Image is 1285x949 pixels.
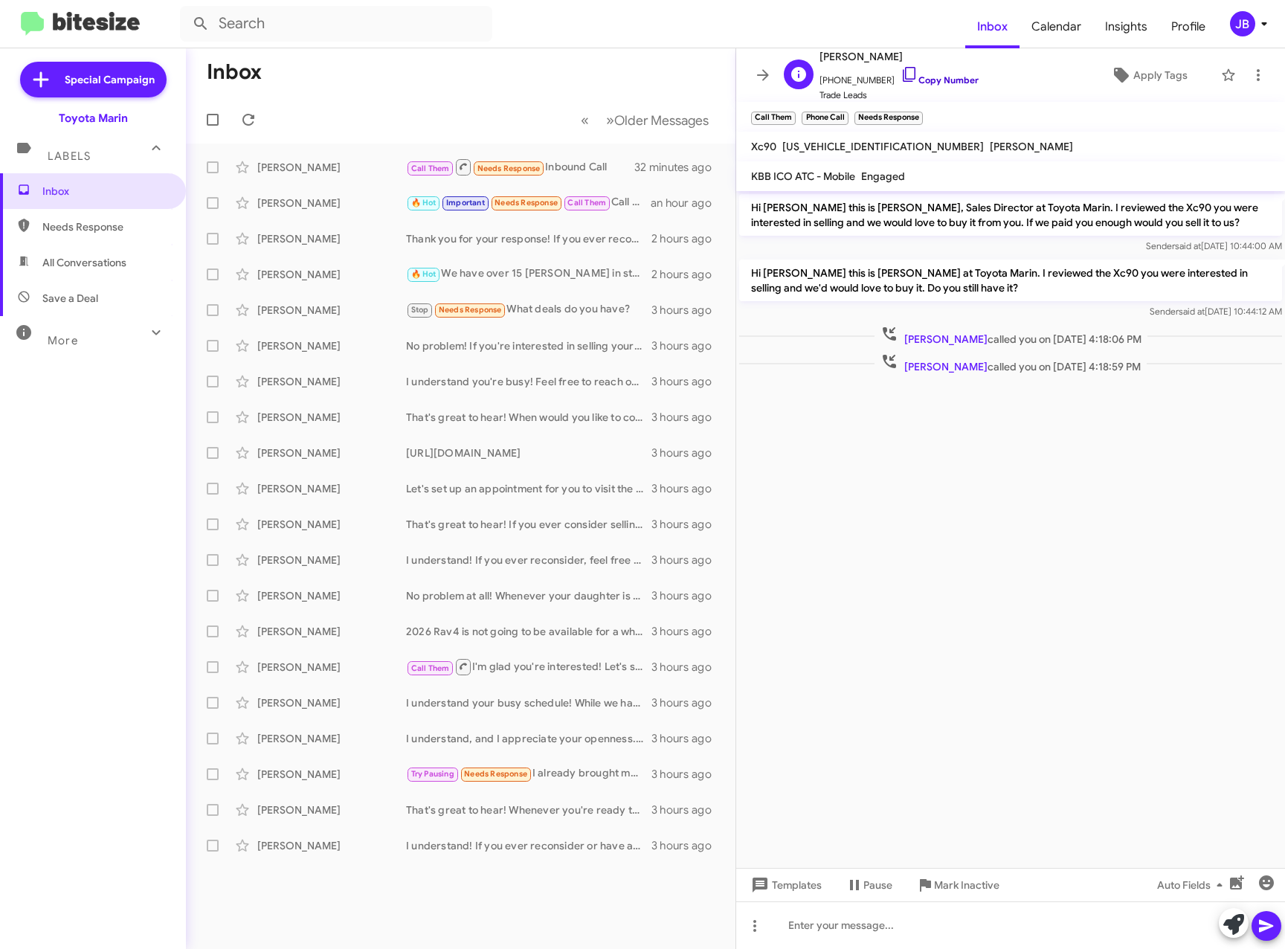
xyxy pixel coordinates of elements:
[257,374,406,389] div: [PERSON_NAME]
[651,481,724,496] div: 3 hours ago
[257,838,406,853] div: [PERSON_NAME]
[651,445,724,460] div: 3 hours ago
[739,194,1282,236] p: Hi [PERSON_NAME] this is [PERSON_NAME], Sales Director at Toyota Marin. I reviewed the Xc90 you w...
[819,88,979,103] span: Trade Leads
[634,160,724,175] div: 32 minutes ago
[406,481,651,496] div: Let's set up an appointment for you to visit the dealership! We have a gas Grand Highlander LE re...
[651,196,724,210] div: an hour ago
[406,765,651,782] div: I already brought my car. Maybe next time when I need another one, I will call you again.
[875,353,1147,374] span: called you on [DATE] 4:18:59 PM
[495,198,558,208] span: Needs Response
[854,112,923,125] small: Needs Response
[875,325,1147,347] span: called you on [DATE] 4:18:06 PM
[819,48,979,65] span: [PERSON_NAME]
[257,553,406,567] div: [PERSON_NAME]
[651,838,724,853] div: 3 hours ago
[411,305,429,315] span: Stop
[257,660,406,675] div: [PERSON_NAME]
[597,105,718,135] button: Next
[207,60,262,84] h1: Inbox
[965,5,1020,48] a: Inbox
[257,338,406,353] div: [PERSON_NAME]
[573,105,718,135] nav: Page navigation example
[581,111,589,129] span: «
[406,231,651,246] div: Thank you for your response! If you ever reconsider or need assistance in the future, feel free t...
[567,198,606,208] span: Call Them
[411,663,450,673] span: Call Them
[1133,62,1188,89] span: Apply Tags
[1230,11,1255,36] div: JB
[739,260,1282,301] p: Hi [PERSON_NAME] this is [PERSON_NAME] at Toyota Marin. I reviewed the Xc90 you were interested i...
[406,624,651,639] div: 2026 Rav4 is not going to be available for a while. Would be open to a great deal on a 2025 model?
[257,445,406,460] div: [PERSON_NAME]
[651,731,724,746] div: 3 hours ago
[1146,240,1282,251] span: Sender [DATE] 10:44:00 AM
[406,731,651,746] div: I understand, and I appreciate your openness. Let’s set up an appointment for you to bring in you...
[819,65,979,88] span: [PHONE_NUMBER]
[406,695,651,710] div: I understand your busy schedule! While we handle financing in person, I can help you book an appo...
[651,553,724,567] div: 3 hours ago
[651,802,724,817] div: 3 hours ago
[651,267,724,282] div: 2 hours ago
[406,338,651,353] div: No problem! If you're interested in selling your vehicle instead, let me know when you'd like to ...
[751,112,796,125] small: Call Them
[406,802,651,817] div: That's great to hear! Whenever you're ready to discuss selling your Rav4, let us know. It would b...
[257,231,406,246] div: [PERSON_NAME]
[257,624,406,639] div: [PERSON_NAME]
[406,838,651,853] div: I understand! If you ever reconsider or have any questions about your Prius, feel free to reach o...
[736,872,834,898] button: Templates
[257,410,406,425] div: [PERSON_NAME]
[42,219,169,234] span: Needs Response
[651,660,724,675] div: 3 hours ago
[1093,5,1159,48] a: Insights
[614,112,709,129] span: Older Messages
[904,360,988,373] span: [PERSON_NAME]
[651,588,724,603] div: 3 hours ago
[42,184,169,199] span: Inbox
[651,374,724,389] div: 3 hours ago
[411,769,454,779] span: Try Pausing
[257,196,406,210] div: [PERSON_NAME]
[406,194,651,211] div: Call me, and I'll be there
[651,410,724,425] div: 3 hours ago
[751,140,776,153] span: Xc90
[651,767,724,782] div: 3 hours ago
[751,170,855,183] span: KBB ICO ATC - Mobile
[904,872,1011,898] button: Mark Inactive
[1179,306,1205,317] span: said at
[651,624,724,639] div: 3 hours ago
[446,198,485,208] span: Important
[1083,62,1214,89] button: Apply Tags
[406,301,651,318] div: What deals do you have?
[406,445,651,460] div: [URL][DOMAIN_NAME]
[606,111,614,129] span: »
[1150,306,1282,317] span: Sender [DATE] 10:44:12 AM
[782,140,984,153] span: [US_VEHICLE_IDENTIFICATION_NUMBER]
[406,410,651,425] div: That's great to hear! When would you like to come in and explore our selections? We have a variet...
[406,158,634,176] div: Inbound Call
[180,6,492,42] input: Search
[406,517,651,532] div: That's great to hear! If you ever consider selling your current vehicle, let us know. We’d be hap...
[1175,240,1201,251] span: said at
[901,74,979,86] a: Copy Number
[1020,5,1093,48] a: Calendar
[651,517,724,532] div: 3 hours ago
[48,334,78,347] span: More
[406,588,651,603] div: No problem at all! Whenever your daughter is ready to sell her car, feel free to reach out. We're...
[834,872,904,898] button: Pause
[990,140,1073,153] span: [PERSON_NAME]
[411,164,450,173] span: Call Them
[1145,872,1240,898] button: Auto Fields
[257,303,406,318] div: [PERSON_NAME]
[1159,5,1217,48] a: Profile
[904,332,988,346] span: [PERSON_NAME]
[406,657,651,676] div: I'm glad you're interested! Let's schedule a visit for you to explore options. When would be a go...
[1217,11,1269,36] button: JB
[257,588,406,603] div: [PERSON_NAME]
[411,198,437,208] span: 🔥 Hot
[651,303,724,318] div: 3 hours ago
[48,149,91,163] span: Labels
[20,62,167,97] a: Special Campaign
